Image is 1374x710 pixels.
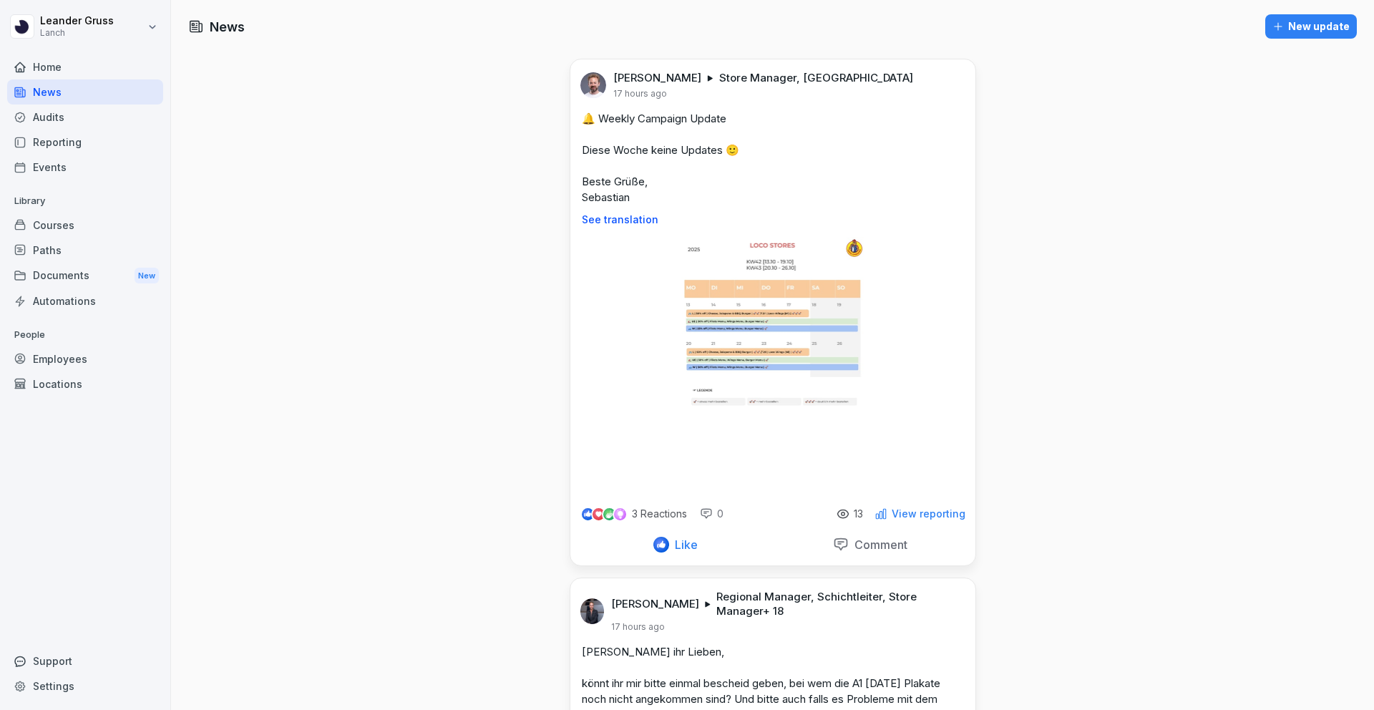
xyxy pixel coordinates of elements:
[613,71,701,85] p: [PERSON_NAME]
[611,621,665,633] p: 17 hours ago
[719,71,913,85] p: Store Manager, [GEOGRAPHIC_DATA]
[40,28,114,38] p: Lanch
[7,673,163,699] a: Settings
[210,17,245,37] h1: News
[582,214,964,225] p: See translation
[7,263,163,289] div: Documents
[614,507,626,520] img: inspiring
[7,213,163,238] a: Courses
[849,538,907,552] p: Comment
[593,509,604,520] img: love
[1265,14,1357,39] button: New update
[1272,19,1350,34] div: New update
[7,346,163,371] a: Employees
[7,79,163,104] a: News
[7,130,163,155] a: Reporting
[40,15,114,27] p: Leander Gruss
[7,54,163,79] a: Home
[632,508,687,520] p: 3 Reactions
[611,597,699,611] p: [PERSON_NAME]
[716,590,958,618] p: Regional Manager, Schichtleiter, Store Manager + 18
[892,508,965,520] p: View reporting
[7,190,163,213] p: Library
[7,238,163,263] a: Paths
[7,324,163,346] p: People
[7,648,163,673] div: Support
[613,88,667,99] p: 17 hours ago
[580,598,604,624] img: gfrdeep66o3yxsw3jdyhfsxu.png
[854,508,863,520] p: 13
[135,268,159,284] div: New
[669,538,698,552] p: Like
[582,111,964,205] p: 🔔 Weekly Campaign Update Diese Woche keine Updates 🙂 Beste Grüße, Sebastian
[7,288,163,313] a: Automations
[7,104,163,130] a: Audits
[7,155,163,180] a: Events
[700,507,723,521] div: 0
[7,371,163,397] a: Locations
[681,237,865,491] img: qqtaiealp9idij6cfm3miz8i.png
[580,72,606,98] img: wv35qonp8m9yt1hbnlx3lxeb.png
[582,508,593,520] img: like
[603,508,615,520] img: celebrate
[7,263,163,289] a: DocumentsNew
